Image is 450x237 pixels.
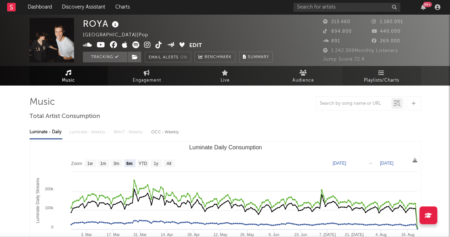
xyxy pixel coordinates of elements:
text: [DATE] [380,161,393,166]
text: 3m [113,161,119,166]
text: Luminate Daily Consumption [189,144,262,150]
input: Search by song name or URL [316,101,391,107]
text: 28. Apr [187,232,200,237]
span: 1.180.001 [372,20,403,24]
div: Luminate - Daily [30,126,62,138]
div: OCC - Weekly [151,126,180,138]
button: 99+ [421,4,426,10]
text: 18. Aug [401,232,414,237]
text: → [368,161,372,166]
text: 21. [DATE] [345,232,364,237]
text: All [166,161,171,166]
text: 6m [126,161,132,166]
text: 1y [153,161,158,166]
a: Engagement [108,66,186,86]
div: ROYA [83,18,121,30]
span: Music [62,76,75,85]
span: 440.000 [372,29,401,34]
button: Tracking [83,52,127,62]
span: 891 [323,39,340,43]
text: 26. May [240,232,254,237]
div: 99 + [423,2,432,7]
span: Audience [292,76,314,85]
text: Luminate Daily Streams [35,178,40,223]
button: Edit [189,41,202,50]
text: [DATE] [333,161,346,166]
span: Jump Score: 72.4 [323,57,365,62]
text: 3. Mar [81,232,92,237]
text: 17. Mar [106,232,120,237]
span: 894.800 [323,29,352,34]
span: Total Artist Consumption [30,112,100,121]
span: Engagement [133,76,161,85]
text: 1w [87,161,93,166]
span: 1.242.399 Monthly Listeners [323,48,398,53]
text: 9. Jun [268,232,279,237]
text: Zoom [71,161,82,166]
text: 31. Mar [133,232,147,237]
em: On [180,56,187,60]
text: 23. Jun [294,232,307,237]
text: 1m [100,161,106,166]
span: 269.000 [372,39,400,43]
text: 0 [51,225,53,229]
span: Live [221,76,230,85]
text: 100k [45,206,53,210]
span: Benchmark [205,53,232,62]
span: Summary [248,55,269,59]
text: 12. May [213,232,227,237]
a: Playlists/Charts [343,66,421,86]
text: 7. [DATE] [319,232,335,237]
div: [GEOGRAPHIC_DATA] | Pop [83,31,157,40]
a: Live [186,66,264,86]
a: Music [30,66,108,86]
button: Email AlertsOn [145,52,191,62]
input: Search for artists [293,3,400,12]
span: 213.460 [323,20,350,24]
span: Playlists/Charts [364,76,399,85]
text: 14. Apr [160,232,173,237]
text: 200k [45,187,53,191]
text: 4. Aug [375,232,386,237]
a: Benchmark [195,52,235,62]
text: YTD [138,161,147,166]
a: Audience [264,66,343,86]
button: Summary [239,52,273,62]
